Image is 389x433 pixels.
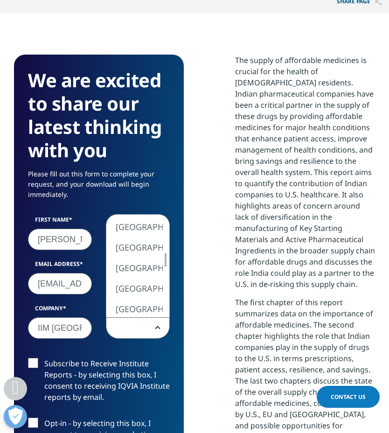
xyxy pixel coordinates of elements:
[28,260,92,273] label: Email Address
[28,69,170,162] h3: We are excited to share our latest thinking with you
[317,386,380,408] a: Contact Us
[106,299,163,319] li: [GEOGRAPHIC_DATA]
[235,55,375,297] p: The supply of affordable medicines is crucial for the health of [DEMOGRAPHIC_DATA] residents. Ind...
[106,237,163,258] li: [GEOGRAPHIC_DATA]
[28,304,92,317] label: Company
[106,216,163,237] li: [GEOGRAPHIC_DATA]
[4,405,27,428] button: Open Preferences
[28,216,92,229] label: First Name
[28,358,170,408] label: Subscribe to Receive Institute Reports - by selecting this box, I consent to receiving IQVIA Inst...
[106,278,163,299] li: [GEOGRAPHIC_DATA]
[331,393,366,401] span: Contact Us
[28,169,170,207] p: Please fill out this form to complete your request, and your download will begin immediately.
[106,258,163,278] li: [GEOGRAPHIC_DATA]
